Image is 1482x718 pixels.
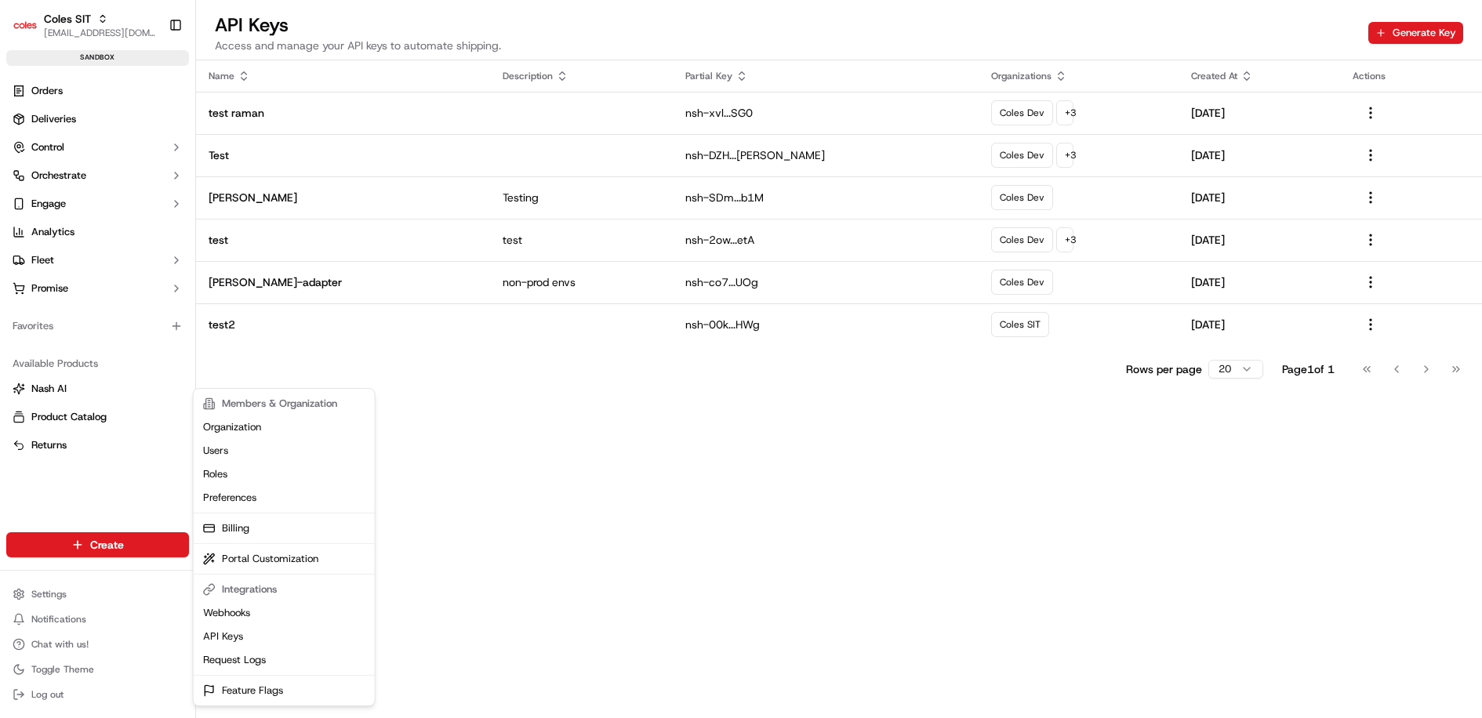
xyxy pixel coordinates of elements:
p: Welcome 👋 [16,62,285,87]
a: Billing [197,517,372,540]
img: 1736555255976-a54dd68f-1ca7-489b-9aae-adbdc363a1c4 [16,149,44,177]
a: Webhooks [197,601,372,625]
div: Start new chat [53,149,257,165]
div: 📗 [16,228,28,241]
a: API Keys [197,625,372,648]
span: Knowledge Base [31,227,120,242]
a: Powered byPylon [111,264,190,277]
img: Nash [16,15,47,46]
span: API Documentation [148,227,252,242]
div: 💻 [133,228,145,241]
a: 📗Knowledge Base [9,220,126,248]
span: Pylon [156,265,190,277]
a: 💻API Documentation [126,220,258,248]
button: Start new chat [267,154,285,172]
div: Members & Organization [197,392,372,415]
div: We're available if you need us! [53,165,198,177]
a: Portal Customization [197,547,372,571]
a: Organization [197,415,372,439]
a: Feature Flags [197,679,372,702]
div: Integrations [197,578,372,601]
input: Got a question? Start typing here... [41,100,282,117]
a: Users [197,439,372,462]
a: Preferences [197,486,372,509]
a: Roles [197,462,372,486]
a: Request Logs [197,648,372,672]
